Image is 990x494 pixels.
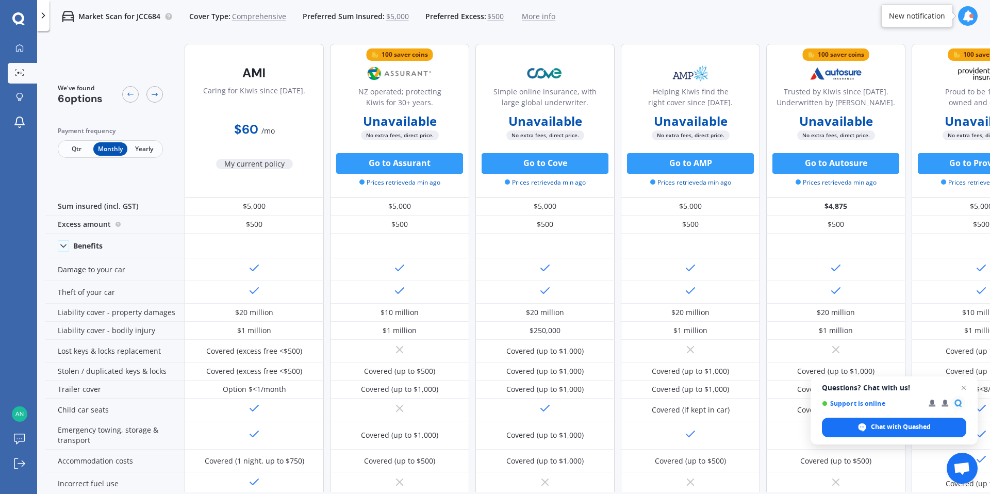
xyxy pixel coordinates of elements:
[45,258,185,281] div: Damage to your car
[62,10,74,23] img: car.f15378c7a67c060ca3f3.svg
[506,384,584,394] div: Covered (up to $1,000)
[361,384,438,394] div: Covered (up to $1,000)
[482,153,608,174] button: Go to Cove
[522,11,555,22] span: More info
[58,126,163,136] div: Payment frequency
[953,51,961,58] img: points
[775,86,897,112] div: Trusted by Kiwis since [DATE]. Underwritten by [PERSON_NAME].
[506,366,584,376] div: Covered (up to $1,000)
[45,216,185,234] div: Excess amount
[817,307,855,318] div: $20 million
[330,197,469,216] div: $5,000
[802,61,870,87] img: Autosure.webp
[800,456,871,466] div: Covered (up to $500)
[58,84,103,93] span: We've found
[652,384,729,394] div: Covered (up to $1,000)
[361,430,438,440] div: Covered (up to $1,000)
[234,121,258,137] b: $60
[45,322,185,340] div: Liability cover - bodily injury
[93,142,127,156] span: Monthly
[656,61,724,87] img: AMP.webp
[364,456,435,466] div: Covered (up to $500)
[58,92,103,105] span: 6 options
[60,142,93,156] span: Qtr
[654,116,728,126] b: Unavailable
[45,421,185,450] div: Emergency towing, storage & transport
[425,11,486,22] span: Preferred Excess:
[339,86,460,112] div: NZ operated; protecting Kiwis for 30+ years.
[506,456,584,466] div: Covered (up to $1,000)
[796,178,877,187] span: Prices retrieved a min ago
[947,453,978,484] a: Open chat
[511,61,579,87] img: Cove.webp
[206,366,302,376] div: Covered (excess free <$500)
[766,197,905,216] div: $4,875
[487,11,504,22] span: $500
[655,456,726,466] div: Covered (up to $500)
[361,130,439,140] span: No extra fees, direct price.
[363,116,437,126] b: Unavailable
[871,422,931,432] span: Chat with Quashed
[822,400,921,407] span: Support is online
[508,116,582,126] b: Unavailable
[819,325,853,336] div: $1 million
[235,307,273,318] div: $20 million
[364,366,435,376] div: Covered (up to $500)
[797,366,874,376] div: Covered (up to $1,000)
[621,197,760,216] div: $5,000
[78,11,160,22] p: Market Scan for JCC684
[630,86,751,112] div: Helping Kiwis find the right cover since [DATE].
[45,197,185,216] div: Sum insured (incl. GST)
[383,325,417,336] div: $1 million
[232,11,286,22] span: Comprehensive
[652,130,730,140] span: No extra fees, direct price.
[359,178,440,187] span: Prices retrieved a min ago
[45,304,185,322] div: Liability cover - property damages
[336,153,463,174] button: Go to Assurant
[185,216,324,234] div: $500
[808,51,815,58] img: points
[303,11,385,22] span: Preferred Sum Insured:
[621,216,760,234] div: $500
[205,456,304,466] div: Covered (1 night, up to $750)
[797,384,874,394] div: Covered (up to $1,000)
[127,142,161,156] span: Yearly
[73,241,103,251] div: Benefits
[372,51,379,58] img: points
[506,346,584,356] div: Covered (up to $1,000)
[484,86,606,112] div: Simple online insurance, with large global underwriter.
[45,450,185,472] div: Accommodation costs
[822,384,966,392] span: Questions? Chat with us!
[627,153,754,174] button: Go to AMP
[889,11,945,21] div: New notification
[220,60,288,86] img: AMI-text-1.webp
[506,130,584,140] span: No extra fees, direct price.
[381,307,419,318] div: $10 million
[261,126,275,136] span: / mo
[12,406,27,422] img: 15f801f32e0f7e0013fba4630d0f1b03
[203,85,305,111] div: Caring for Kiwis since [DATE].
[223,384,286,394] div: Option $<1/month
[526,307,564,318] div: $20 million
[673,325,707,336] div: $1 million
[45,381,185,399] div: Trailer cover
[652,405,730,415] div: Covered (if kept in car)
[506,430,584,440] div: Covered (up to $1,000)
[237,325,271,336] div: $1 million
[799,116,873,126] b: Unavailable
[330,216,469,234] div: $500
[652,366,729,376] div: Covered (up to $1,000)
[45,340,185,363] div: Lost keys & locks replacement
[766,216,905,234] div: $500
[45,363,185,381] div: Stolen / duplicated keys & locks
[797,130,875,140] span: No extra fees, direct price.
[475,216,615,234] div: $500
[505,178,586,187] span: Prices retrieved a min ago
[475,197,615,216] div: $5,000
[822,418,966,437] span: Chat with Quashed
[530,325,560,336] div: $250,000
[45,281,185,304] div: Theft of your car
[386,11,409,22] span: $5,000
[185,197,324,216] div: $5,000
[671,307,709,318] div: $20 million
